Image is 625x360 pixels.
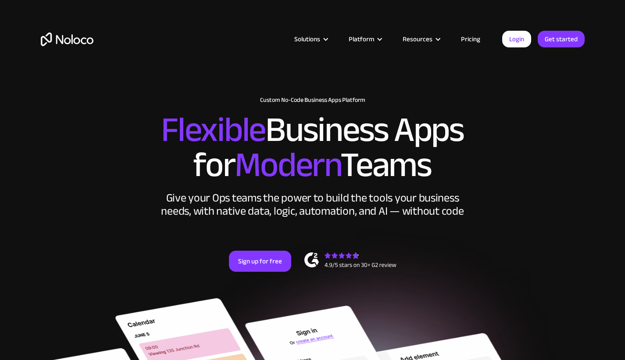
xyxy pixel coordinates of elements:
[41,97,585,104] h1: Custom No-Code Business Apps Platform
[41,112,585,183] h2: Business Apps for Teams
[161,97,265,162] span: Flexible
[159,191,466,218] div: Give your Ops teams the power to build the tools your business needs, with native data, logic, au...
[41,32,93,46] a: home
[538,31,585,47] a: Get started
[235,132,340,198] span: Modern
[283,33,338,45] div: Solutions
[229,251,291,272] a: Sign up for free
[450,33,491,45] a: Pricing
[502,31,531,47] a: Login
[403,33,432,45] div: Resources
[338,33,392,45] div: Platform
[349,33,374,45] div: Platform
[294,33,320,45] div: Solutions
[392,33,450,45] div: Resources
